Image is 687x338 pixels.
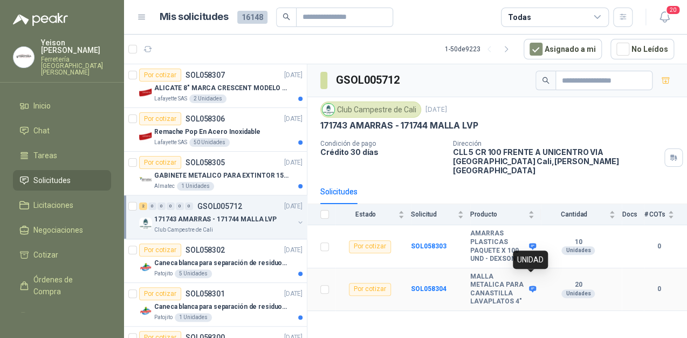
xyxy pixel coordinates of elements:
[644,241,674,252] b: 0
[154,269,173,278] p: Patojito
[349,240,391,253] div: Por cotizar
[13,47,34,67] img: Company Logo
[13,120,111,141] a: Chat
[13,170,111,191] a: Solicitudes
[154,83,288,93] p: ALICATE 8" MARCA CRESCENT MODELO 38008tv
[644,204,687,225] th: # COTs
[139,305,152,317] img: Company Logo
[154,214,277,225] p: 171743 AMARRAS - 171744 MALLA LVP
[320,186,358,198] div: Solicitudes
[124,108,307,152] a: Por cotizarSOL058306[DATE] Company LogoRemache Pop En Acero InoxidableLafayette SAS50 Unidades
[453,140,660,147] p: Dirección
[177,182,214,191] div: 1 Unidades
[541,211,607,218] span: Cantidad
[470,204,541,225] th: Producto
[186,115,225,123] p: SOL058306
[644,284,674,294] b: 0
[524,39,602,59] button: Asignado a mi
[644,211,665,218] span: # COTs
[453,147,660,175] p: CLL 5 CR 100 FRENTE A UNICENTRO VIA [GEOGRAPHIC_DATA] Cali , [PERSON_NAME][GEOGRAPHIC_DATA]
[541,281,615,289] b: 20
[139,200,305,234] a: 2 0 0 0 0 0 GSOL005712[DATE] Company Logo171743 AMARRAS - 171744 MALLA LVPClub Campestre de Cali
[148,202,156,210] div: 0
[160,9,229,25] h1: Mis solicitudes
[284,201,303,212] p: [DATE]
[655,8,674,27] button: 20
[237,11,267,24] span: 16148
[320,147,444,157] p: Crédito 30 días
[13,245,111,265] a: Cotizar
[622,204,644,225] th: Docs
[186,71,225,79] p: SOL058307
[154,302,288,312] p: Caneca blanca para separación de residuos 10 LT
[139,244,181,256] div: Por cotizar
[470,229,526,263] b: AMARRAS PLASTICAS PAQUETE X 100 UND - DEXSON
[33,125,50,137] span: Chat
[411,204,470,225] th: Solicitud
[33,249,58,261] span: Cotizar
[336,72,401,89] h3: GSOL005712
[335,211,396,218] span: Estado
[124,283,307,327] a: Por cotizarSOL058301[DATE] Company LogoCaneca blanca para separación de residuos 10 LTPatojito1 U...
[284,158,303,168] p: [DATE]
[349,283,391,296] div: Por cotizar
[284,289,303,299] p: [DATE]
[139,86,152,99] img: Company Logo
[283,13,290,21] span: search
[33,310,73,322] span: Remisiones
[411,242,446,250] a: SOL058303
[320,102,421,118] div: Club Campestre de Cali
[541,204,622,225] th: Cantidad
[139,69,181,82] div: Por cotizar
[41,56,111,76] p: Ferretería [GEOGRAPHIC_DATA][PERSON_NAME]
[561,289,595,298] div: Unidades
[610,39,674,59] button: No Leídos
[561,246,595,255] div: Unidades
[154,94,187,103] p: Lafayette SAS
[322,104,334,116] img: Company Logo
[139,202,147,210] div: 2
[186,290,225,298] p: SOL058301
[157,202,166,210] div: 0
[176,202,184,210] div: 0
[425,105,447,115] p: [DATE]
[124,152,307,195] a: Por cotizarSOL058305[DATE] Company LogoGABINETE METALICO PARA EXTINTOR 15 LBAlmatec1 Unidades
[139,112,181,125] div: Por cotizar
[124,64,307,108] a: Por cotizarSOL058307[DATE] Company LogoALICATE 8" MARCA CRESCENT MODELO 38008tvLafayette SAS2 Uni...
[508,11,531,23] div: Todas
[189,94,226,103] div: 2 Unidades
[186,159,225,166] p: SOL058305
[284,245,303,255] p: [DATE]
[284,70,303,80] p: [DATE]
[13,145,111,166] a: Tareas
[411,285,446,293] a: SOL058304
[33,100,51,112] span: Inicio
[139,130,152,143] img: Company Logo
[186,246,225,254] p: SOL058302
[33,224,83,236] span: Negociaciones
[13,306,111,327] a: Remisiones
[33,199,73,211] span: Licitaciones
[139,173,152,186] img: Company Logo
[542,77,549,84] span: search
[139,261,152,274] img: Company Logo
[513,251,548,269] div: UNIDAD
[33,150,57,161] span: Tareas
[320,120,478,131] p: 171743 AMARRAS - 171744 MALLA LVP
[154,313,173,322] p: Patojito
[445,40,515,58] div: 1 - 50 de 9223
[154,182,175,191] p: Almatec
[139,217,152,230] img: Company Logo
[139,156,181,169] div: Por cotizar
[335,204,411,225] th: Estado
[154,127,260,137] p: Remache Pop En Acero Inoxidable
[13,13,68,26] img: Logo peakr
[320,140,444,147] p: Condición de pago
[175,313,212,322] div: 1 Unidades
[154,138,187,147] p: Lafayette SAS
[13,269,111,302] a: Órdenes de Compra
[167,202,175,210] div: 0
[41,39,111,54] p: Yeison [PERSON_NAME]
